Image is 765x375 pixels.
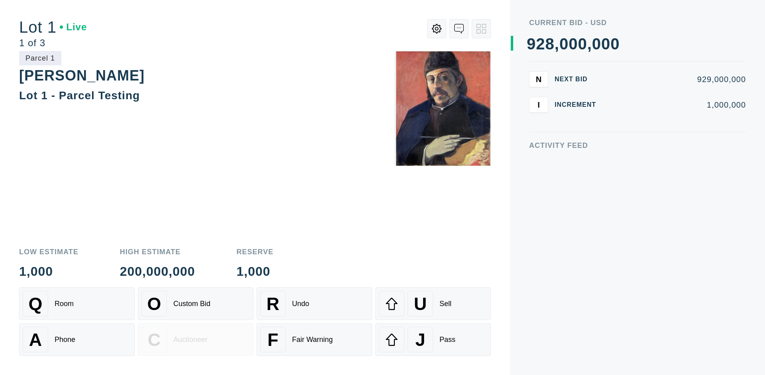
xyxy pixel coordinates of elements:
[536,75,541,84] span: N
[555,102,602,108] div: Increment
[292,336,333,344] div: Fair Warning
[173,336,208,344] div: Auctioneer
[138,323,253,356] button: CAuctioneer
[569,36,578,52] div: 0
[601,36,610,52] div: 0
[529,19,746,26] div: Current Bid - USD
[536,36,545,52] div: 2
[527,36,536,52] div: 9
[415,330,425,350] span: J
[19,51,61,65] div: Parcel 1
[292,300,309,308] div: Undo
[19,19,87,35] div: Lot 1
[609,75,746,83] div: 929,000,000
[537,100,540,109] span: I
[439,336,455,344] div: Pass
[29,294,43,314] span: Q
[19,323,135,356] button: APhone
[19,248,78,255] div: Low Estimate
[578,36,587,52] div: 0
[19,89,140,102] div: Lot 1 - Parcel Testing
[120,265,195,278] div: 200,000,000
[609,101,746,109] div: 1,000,000
[60,22,87,32] div: Live
[439,300,451,308] div: Sell
[545,36,555,52] div: 8
[559,36,569,52] div: 0
[375,323,491,356] button: JPass
[237,248,274,255] div: Reserve
[29,330,42,350] span: A
[555,76,602,82] div: Next Bid
[19,38,87,48] div: 1 of 3
[55,336,75,344] div: Phone
[147,294,161,314] span: O
[19,287,135,320] button: QRoom
[138,287,253,320] button: OCustom Bid
[592,36,601,52] div: 0
[529,71,548,87] button: N
[19,67,145,84] div: [PERSON_NAME]
[529,97,548,113] button: I
[257,323,372,356] button: FFair Warning
[555,36,559,195] div: ,
[173,300,210,308] div: Custom Bid
[267,330,278,350] span: F
[414,294,427,314] span: U
[55,300,74,308] div: Room
[587,36,592,195] div: ,
[257,287,372,320] button: RUndo
[237,265,274,278] div: 1,000
[375,287,491,320] button: USell
[610,36,620,52] div: 0
[267,294,279,314] span: R
[148,330,161,350] span: C
[529,142,746,149] div: Activity Feed
[120,248,195,255] div: High Estimate
[19,265,78,278] div: 1,000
